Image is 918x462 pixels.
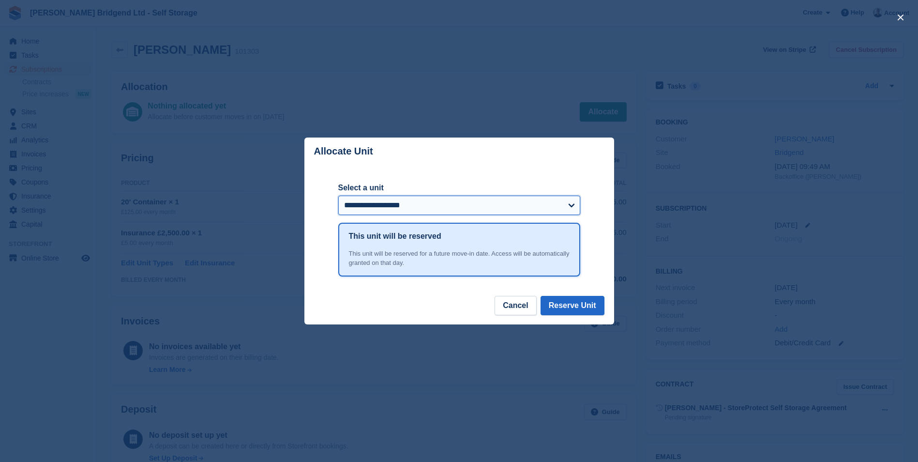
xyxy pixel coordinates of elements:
[893,10,908,25] button: close
[314,146,373,157] p: Allocate Unit
[338,182,580,194] label: Select a unit
[495,296,536,315] button: Cancel
[541,296,604,315] button: Reserve Unit
[349,231,441,242] h1: This unit will be reserved
[349,249,570,268] div: This unit will be reserved for a future move-in date. Access will be automatically granted on tha...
